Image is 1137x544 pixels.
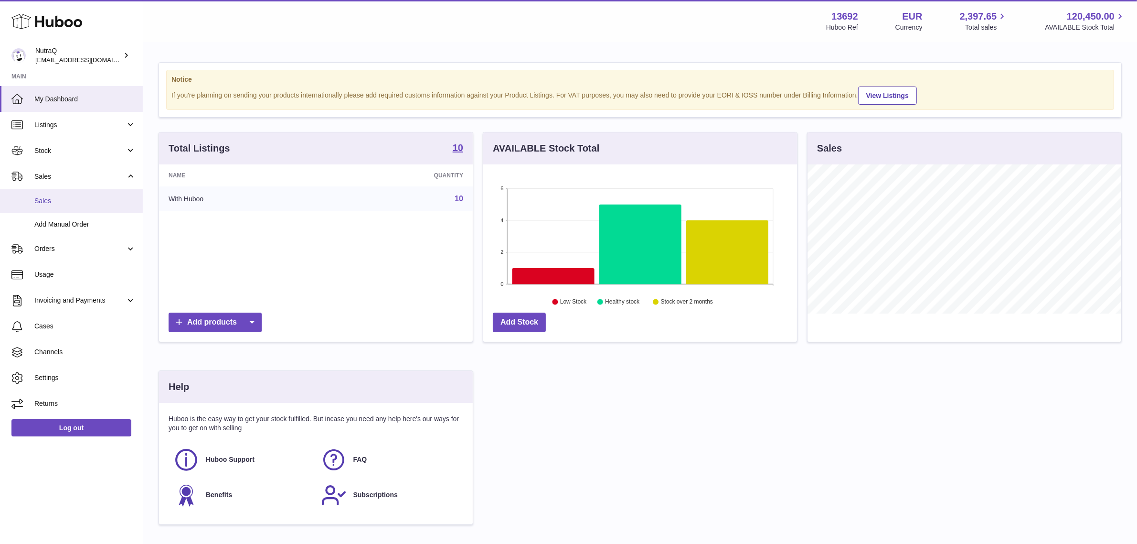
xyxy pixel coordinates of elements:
span: Channels [34,348,136,357]
span: My Dashboard [34,95,136,104]
span: Invoicing and Payments [34,296,126,305]
text: Low Stock [560,299,587,305]
span: Sales [34,196,136,206]
a: 120,450.00 AVAILABLE Stock Total [1045,10,1126,32]
a: 2,397.65 Total sales [960,10,1008,32]
h3: Help [169,381,189,393]
div: Currency [895,23,923,32]
a: 10 [453,143,463,154]
span: Listings [34,120,126,130]
text: 4 [500,218,503,223]
strong: Notice [171,75,1109,84]
a: Log out [11,419,131,436]
a: Add products [169,313,262,332]
a: FAQ [321,447,459,473]
span: Orders [34,244,126,253]
span: Settings [34,373,136,382]
span: Cases [34,322,136,331]
h3: Sales [817,142,842,155]
span: Huboo Support [206,455,255,464]
span: Benefits [206,490,232,500]
th: Quantity [325,164,473,186]
p: Huboo is the easy way to get your stock fulfilled. But incase you need any help here's our ways f... [169,414,463,433]
text: Stock over 2 months [661,299,713,305]
a: 10 [455,195,463,203]
img: internalAdmin-13692@internal.huboo.com [11,48,26,63]
h3: AVAILABLE Stock Total [493,142,599,155]
a: Subscriptions [321,482,459,508]
strong: 13692 [831,10,858,23]
a: View Listings [858,87,917,105]
span: Stock [34,146,126,155]
span: Total sales [965,23,1008,32]
a: Add Stock [493,313,546,332]
span: Sales [34,172,126,181]
a: Huboo Support [173,447,311,473]
span: Usage [34,270,136,279]
text: 6 [500,185,503,191]
div: NutraQ [35,46,121,65]
div: If you're planning on sending your products internationally please add required customs informati... [171,85,1109,105]
span: Returns [34,399,136,408]
th: Name [159,164,325,186]
span: FAQ [353,455,367,464]
strong: 10 [453,143,463,152]
td: With Huboo [159,186,325,211]
span: Add Manual Order [34,220,136,229]
span: 2,397.65 [960,10,997,23]
span: AVAILABLE Stock Total [1045,23,1126,32]
div: Huboo Ref [826,23,858,32]
text: Healthy stock [605,299,640,305]
span: 120,450.00 [1067,10,1115,23]
text: 2 [500,250,503,255]
span: Subscriptions [353,490,398,500]
h3: Total Listings [169,142,230,155]
span: [EMAIL_ADDRESS][DOMAIN_NAME] [35,56,140,64]
a: Benefits [173,482,311,508]
strong: EUR [902,10,922,23]
text: 0 [500,281,503,287]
